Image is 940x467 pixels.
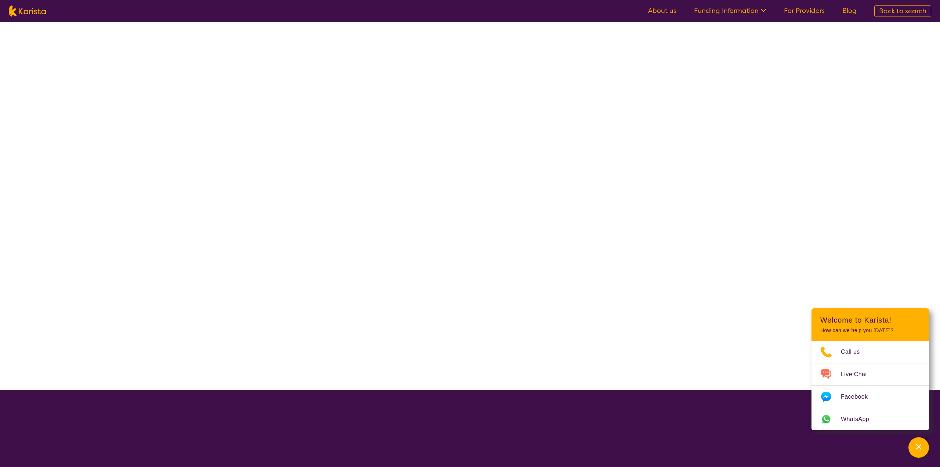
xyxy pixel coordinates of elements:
a: Blog [842,6,857,15]
a: Funding Information [694,6,766,15]
button: Channel Menu [908,437,929,458]
h2: Welcome to Karista! [820,316,920,324]
p: How can we help you [DATE]? [820,327,920,334]
a: About us [648,6,676,15]
span: Live Chat [841,369,876,380]
img: Karista logo [9,6,46,17]
span: WhatsApp [841,414,878,425]
div: Channel Menu [811,308,929,430]
a: For Providers [784,6,825,15]
ul: Choose channel [811,341,929,430]
span: Back to search [879,7,926,15]
span: Call us [841,346,869,358]
a: Web link opens in a new tab. [811,408,929,430]
span: Facebook [841,391,876,402]
a: Back to search [874,5,931,17]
